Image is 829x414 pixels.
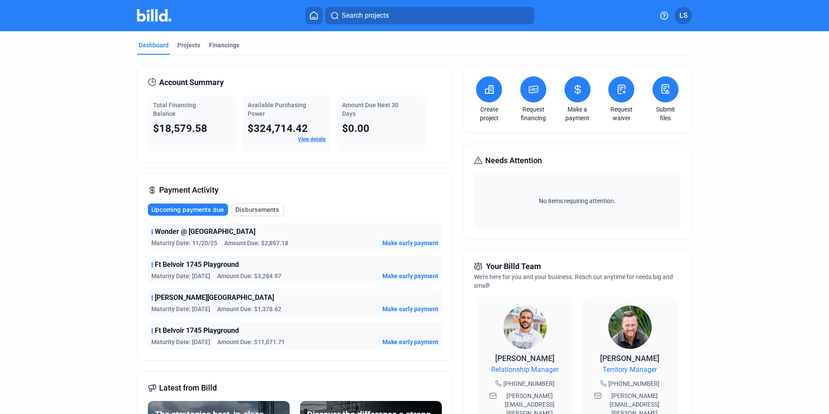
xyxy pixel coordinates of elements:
[485,154,542,167] span: Needs Attention
[503,379,555,388] span: [PHONE_NUMBER]
[600,354,659,363] span: [PERSON_NAME]
[139,41,169,49] div: Dashboard
[342,102,398,117] span: Amount Due Next 30 Days
[608,379,659,388] span: [PHONE_NUMBER]
[159,382,217,394] span: Latest from Billd
[232,203,284,216] button: Disbursements
[159,184,219,196] span: Payment Activity
[151,239,217,247] span: Maturity Date: 11/20/25
[153,102,196,117] span: Total Financing Balance
[518,105,548,122] a: Request financing
[155,227,255,237] span: Wonder @ [GEOGRAPHIC_DATA]
[342,10,389,21] span: Search projects
[325,7,534,24] button: Search projects
[155,325,239,336] span: Ft Belvoir 1745 Playground
[503,306,547,349] img: Relationship Manager
[486,260,541,273] span: Your Billd Team
[382,305,438,313] button: Make early payment
[606,105,636,122] a: Request waiver
[562,105,593,122] a: Make a payment
[248,102,306,117] span: Available Purchasing Power
[209,41,239,49] div: Financings
[151,272,210,280] span: Maturity Date: [DATE]
[217,272,281,280] span: Amount Due: $3,284.97
[382,338,438,346] button: Make early payment
[155,260,239,270] span: Ft Belvoir 1745 Playground
[137,9,171,22] img: Billd Company Logo
[298,136,326,142] a: View details
[608,306,652,349] img: Territory Manager
[477,197,677,205] span: No items requiring attention.
[650,105,681,122] a: Submit files
[151,305,210,313] span: Maturity Date: [DATE]
[235,205,279,214] span: Disbursements
[151,205,224,214] span: Upcoming payments due
[148,204,228,216] button: Upcoming payments due
[382,272,438,280] button: Make early payment
[177,41,200,49] div: Projects
[159,76,224,89] span: Account Summary
[153,122,207,135] span: $18,579.58
[603,365,657,375] span: Territory Manager
[342,122,369,135] span: $0.00
[495,354,555,363] span: [PERSON_NAME]
[217,305,281,313] span: Amount Due: $1,378.62
[474,105,504,122] a: Create project
[151,338,210,346] span: Maturity Date: [DATE]
[491,365,558,375] span: Relationship Manager
[474,273,673,289] span: We're here for you and your business. Reach out anytime for needs big and small!
[155,292,274,303] span: [PERSON_NAME][GEOGRAPHIC_DATA]
[224,239,288,247] span: Amount Due: $2,897.18
[248,122,308,135] span: $324,714.42
[675,7,692,24] button: LS
[217,338,285,346] span: Amount Due: $11,071.71
[679,10,688,21] span: LS
[382,239,438,247] button: Make early payment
